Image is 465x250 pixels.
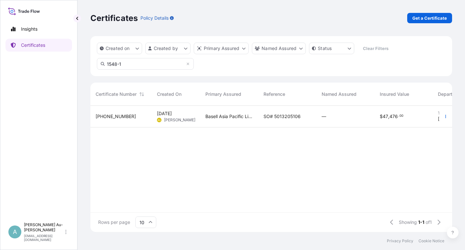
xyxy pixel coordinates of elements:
[204,45,239,52] p: Primary Assured
[388,114,389,119] span: ,
[380,91,409,97] span: Insured Value
[97,43,142,54] button: createdOn Filter options
[157,91,181,97] span: Created On
[263,91,285,97] span: Reference
[380,114,383,119] span: $
[145,43,191,54] button: createdBy Filter options
[383,114,388,119] span: 47
[24,222,64,233] p: [PERSON_NAME] Au-[PERSON_NAME]
[98,219,130,225] span: Rows per page
[318,45,332,52] p: Status
[438,116,453,122] span: [DATE]
[399,115,403,117] span: 00
[158,117,161,123] span: AL
[322,113,326,120] span: —
[363,45,388,52] p: Clear Filters
[97,58,194,70] input: Search Certificate or Reference...
[96,113,136,120] span: [PHONE_NUMBER]
[90,13,138,23] p: Certificates
[387,238,413,244] a: Privacy Policy
[426,219,432,225] span: of 1
[106,45,130,52] p: Created on
[140,15,169,21] p: Policy Details
[157,110,172,117] span: [DATE]
[262,45,296,52] p: Named Assured
[438,91,459,97] span: Departure
[24,234,64,242] p: [EMAIL_ADDRESS][DOMAIN_NAME]
[399,219,417,225] span: Showing
[194,43,249,54] button: distributor Filter options
[389,114,398,119] span: 476
[13,229,17,235] span: A
[412,15,447,21] p: Get a Certificate
[407,13,452,23] a: Get a Certificate
[322,91,356,97] span: Named Assured
[21,42,45,48] p: Certificates
[309,43,354,54] button: certificateStatus Filter options
[5,23,72,35] a: Insights
[154,45,178,52] p: Created by
[96,91,137,97] span: Certificate Number
[205,113,253,120] span: Basell Asia Pacific Limited
[21,26,37,32] p: Insights
[418,219,424,225] span: 1-1
[263,113,301,120] span: SO# 5013205106
[398,115,399,117] span: .
[252,43,306,54] button: cargoOwner Filter options
[418,238,444,244] a: Cookie Notice
[5,39,72,52] a: Certificates
[205,91,241,97] span: Primary Assured
[138,90,146,98] button: Sort
[164,117,195,123] span: [PERSON_NAME]
[357,43,394,54] button: Clear Filters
